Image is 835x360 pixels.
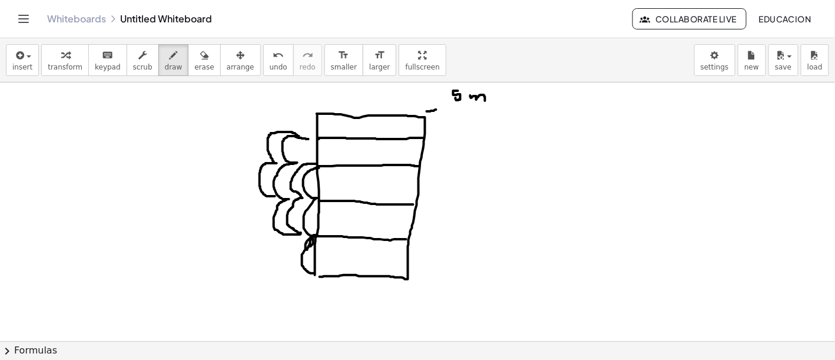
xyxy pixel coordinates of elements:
[775,63,791,71] span: save
[270,63,287,71] span: undo
[399,44,446,76] button: fullscreen
[369,63,390,71] span: larger
[701,63,729,71] span: settings
[14,9,33,28] button: Toggle navigation
[302,48,313,62] i: redo
[694,44,735,76] button: settings
[188,44,220,76] button: erase
[300,63,316,71] span: redo
[88,44,127,76] button: keyboardkeypad
[133,63,153,71] span: scrub
[41,44,89,76] button: transform
[165,63,183,71] span: draw
[293,44,322,76] button: redoredo
[273,48,284,62] i: undo
[227,63,254,71] span: arrange
[405,63,439,71] span: fullscreen
[95,63,121,71] span: keypad
[807,63,823,71] span: load
[801,44,829,76] button: load
[758,14,811,24] span: Educacion
[738,44,766,76] button: new
[127,44,159,76] button: scrub
[102,48,113,62] i: keyboard
[744,63,759,71] span: new
[338,48,349,62] i: format_size
[48,63,82,71] span: transform
[768,44,798,76] button: save
[12,63,32,71] span: insert
[194,63,214,71] span: erase
[47,13,106,25] a: Whiteboards
[263,44,294,76] button: undoundo
[632,8,747,29] button: Collaborate Live
[749,8,821,29] button: Educacion
[363,44,396,76] button: format_sizelarger
[158,44,189,76] button: draw
[220,44,261,76] button: arrange
[642,14,737,24] span: Collaborate Live
[374,48,385,62] i: format_size
[324,44,363,76] button: format_sizesmaller
[6,44,39,76] button: insert
[331,63,357,71] span: smaller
